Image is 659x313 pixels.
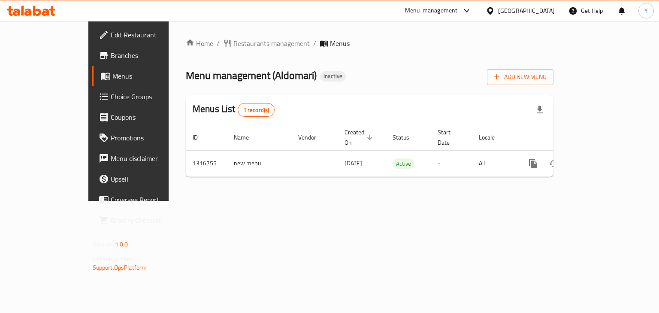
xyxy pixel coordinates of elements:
span: Add New Menu [494,72,547,82]
span: Get support on: [93,253,132,264]
th: Actions [516,125,612,151]
a: Branches [92,45,199,66]
span: Name [234,132,260,143]
div: [GEOGRAPHIC_DATA] [498,6,555,15]
span: Promotions [111,133,192,143]
span: 1.0.0 [115,239,128,250]
li: / [313,38,316,49]
div: Export file [529,100,550,120]
li: / [217,38,220,49]
nav: breadcrumb [186,38,553,49]
span: Branches [111,50,192,61]
div: Active [393,158,414,169]
a: Support.OpsPlatform [93,262,147,273]
div: Menu-management [405,6,458,16]
a: Menu disclaimer [92,148,199,169]
span: Restaurants management [233,38,310,49]
a: Home [186,38,213,49]
td: All [472,150,516,176]
span: Choice Groups [111,91,192,102]
span: Vendor [298,132,327,143]
span: Coupons [111,112,192,122]
button: Change Status [544,153,564,174]
a: Restaurants management [223,38,310,49]
span: Menu management ( Aldomari ) [186,66,317,85]
table: enhanced table [186,125,612,177]
span: Grocery Checklist [111,215,192,225]
a: Promotions [92,128,199,148]
span: Start Date [438,127,462,148]
a: Upsell [92,169,199,189]
span: ID [193,132,209,143]
span: Version: [93,239,114,250]
button: Add New Menu [487,69,553,85]
div: Total records count [238,103,275,117]
span: Menus [112,71,192,81]
span: Active [393,159,414,169]
span: Locale [479,132,506,143]
a: Grocery Checklist [92,210,199,231]
a: Choice Groups [92,86,199,107]
span: Menus [330,38,350,49]
span: Y [644,6,648,15]
span: Menu disclaimer [111,153,192,164]
span: Upsell [111,174,192,184]
a: Menus [92,66,199,86]
span: Coverage Report [111,194,192,205]
span: Inactive [320,73,346,80]
td: 1316755 [186,150,227,176]
span: 1 record(s) [238,106,275,114]
a: Edit Restaurant [92,24,199,45]
a: Coupons [92,107,199,128]
td: - [431,150,472,176]
span: Edit Restaurant [111,30,192,40]
button: more [523,153,544,174]
span: [DATE] [345,158,362,169]
h2: Menus List [193,103,275,117]
span: Status [393,132,420,143]
div: Inactive [320,71,346,82]
a: Coverage Report [92,189,199,210]
span: Created On [345,127,375,148]
td: new menu [227,150,291,176]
